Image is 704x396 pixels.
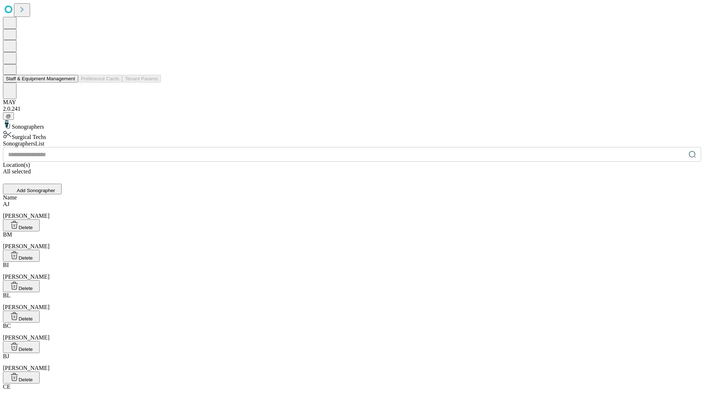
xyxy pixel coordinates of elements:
[3,292,10,298] span: BL
[3,353,701,371] div: [PERSON_NAME]
[3,384,10,390] span: CE
[3,140,701,147] div: Sonographers List
[19,346,33,352] span: Delete
[122,75,161,82] button: Tenant Params
[6,113,11,119] span: @
[3,231,701,250] div: [PERSON_NAME]
[19,225,33,230] span: Delete
[3,106,701,112] div: 2.0.241
[3,323,11,329] span: BC
[17,188,55,193] span: Add Sonographer
[3,371,40,384] button: Delete
[3,292,701,311] div: [PERSON_NAME]
[19,286,33,291] span: Delete
[3,168,701,175] div: All selected
[3,112,14,120] button: @
[3,250,40,262] button: Delete
[3,231,12,238] span: BM
[3,130,701,140] div: Surgical Techs
[19,255,33,261] span: Delete
[3,219,40,231] button: Delete
[3,75,78,82] button: Staff & Equipment Management
[78,75,122,82] button: Preference Cards
[3,262,701,280] div: [PERSON_NAME]
[3,99,701,106] div: MAY
[3,194,701,201] div: Name
[3,120,701,130] div: Sonographers
[3,201,701,219] div: [PERSON_NAME]
[3,262,9,268] span: BI
[19,377,33,382] span: Delete
[3,162,30,168] span: Location(s)
[19,316,33,322] span: Delete
[3,311,40,323] button: Delete
[3,201,10,207] span: AJ
[3,280,40,292] button: Delete
[3,323,701,341] div: [PERSON_NAME]
[3,184,62,194] button: Add Sonographer
[3,341,40,353] button: Delete
[3,353,9,359] span: BJ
